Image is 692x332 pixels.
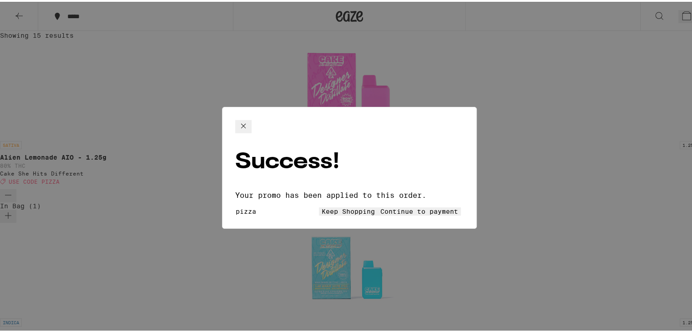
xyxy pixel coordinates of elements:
button: Keep Shopping [319,206,378,214]
input: Promo code [235,206,319,214]
p: Your promo has been applied to this order. [235,189,464,198]
button: Continue to payment [378,206,461,214]
span: Keep Shopping [322,206,375,213]
span: Continue to payment [380,206,458,213]
h2: Success! [235,150,464,171]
